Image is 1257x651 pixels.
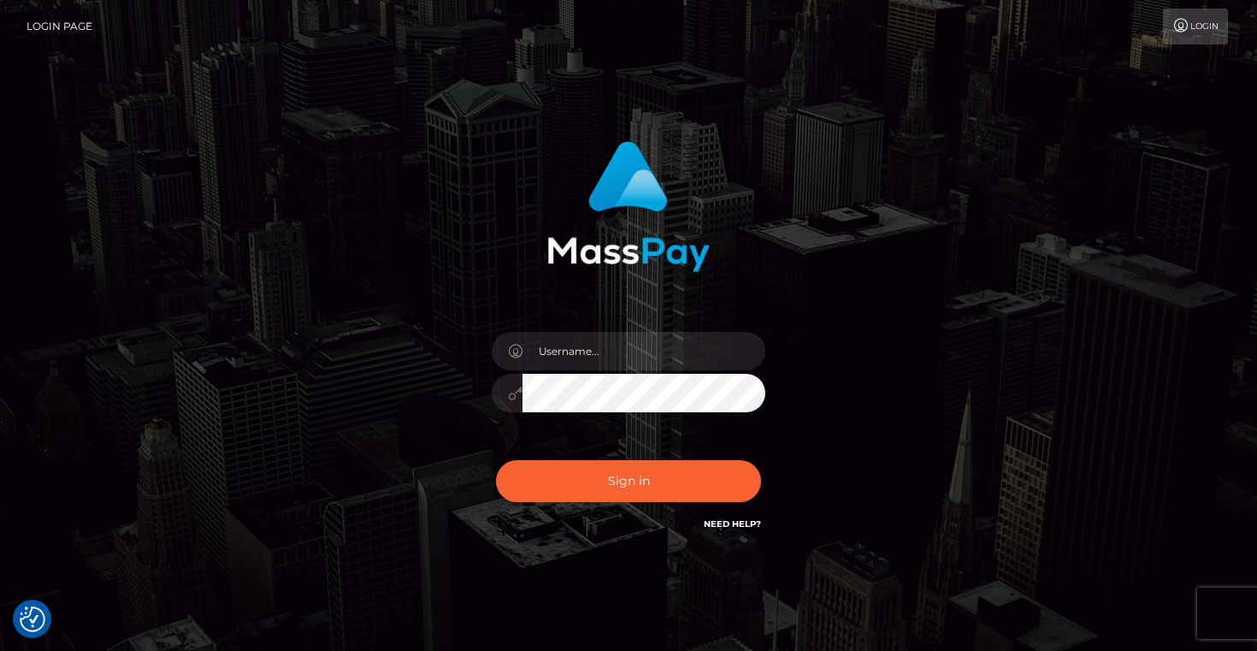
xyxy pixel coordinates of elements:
input: Username... [522,332,765,370]
button: Sign in [496,460,761,502]
img: Revisit consent button [20,607,45,632]
a: Login [1163,9,1228,44]
a: Login Page [27,9,92,44]
img: MassPay Login [547,141,710,272]
button: Consent Preferences [20,607,45,632]
a: Need Help? [704,518,761,530]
